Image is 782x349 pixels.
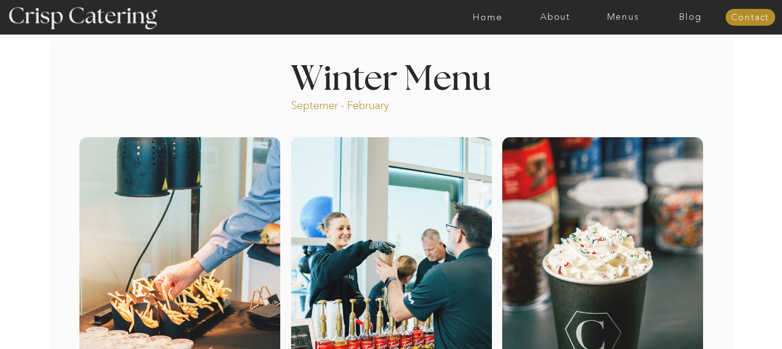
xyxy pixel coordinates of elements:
[254,62,528,91] h1: Winter Menu
[589,12,657,22] a: Menus
[454,12,521,22] a: Home
[291,98,427,110] p: Septemer - February
[683,300,782,349] iframe: podium webchat widget bubble
[521,12,589,22] a: About
[725,13,775,23] a: Contact
[657,12,724,22] a: Blog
